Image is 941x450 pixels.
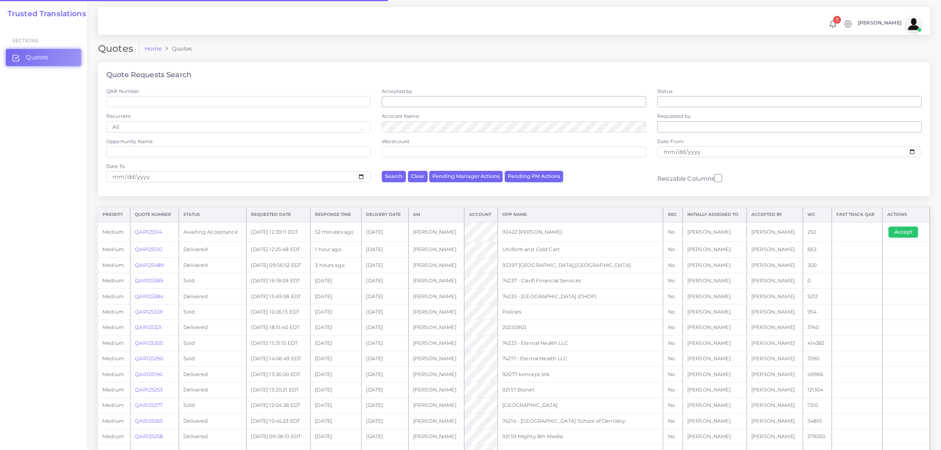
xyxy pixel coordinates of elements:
td: [PERSON_NAME] [408,429,464,444]
th: REC [663,208,683,222]
td: 74233 - [GEOGRAPHIC_DATA] (CHOP) [498,289,663,304]
td: [PERSON_NAME] [683,413,747,429]
td: [DATE] [311,351,362,367]
label: Accepted by [382,88,413,95]
td: [DATE] 09:38:10 EDT [247,429,311,444]
td: [DATE] [311,398,362,413]
td: [PERSON_NAME] [747,382,803,397]
td: Delivered [179,413,246,429]
td: 250 [803,222,832,242]
td: [DATE] [311,367,362,382]
a: Accept [888,229,924,234]
td: [PERSON_NAME] [408,351,464,367]
td: [PERSON_NAME] [747,398,803,413]
td: [DATE] [362,398,409,413]
span: 1 [833,16,841,24]
a: Home [145,45,162,53]
td: Sold [179,335,246,351]
td: [PERSON_NAME] [408,320,464,335]
td: 121304 [803,382,832,397]
td: No [663,382,683,397]
td: [DATE] [362,429,409,444]
td: [PERSON_NAME] [683,222,747,242]
th: Requested Date [247,208,311,222]
td: [DATE] [362,367,409,382]
label: Recurrent [106,113,131,119]
span: Sections [12,38,38,43]
td: 379050 [803,429,832,444]
th: Delivery Date [362,208,409,222]
td: [PERSON_NAME] [408,367,464,382]
td: [PERSON_NAME] [683,304,747,320]
td: 92157 Bionet [498,382,663,397]
span: medium [102,324,124,330]
a: Quotes [6,49,81,66]
span: Quotes [26,53,48,62]
h2: Quotes [98,43,139,55]
td: [DATE] [362,242,409,257]
th: Actions [883,208,930,222]
td: 414382 [803,335,832,351]
td: [PERSON_NAME] [683,242,747,257]
td: Delivered [179,257,246,273]
td: No [663,273,683,289]
a: QAR125384 [135,293,163,299]
td: No [663,320,683,335]
th: Initially Assigned to [683,208,747,222]
td: [PERSON_NAME] [408,289,464,304]
td: [DATE] [362,335,409,351]
a: QAR125290 [135,355,163,361]
td: [DATE] 12:39:11 EDT [247,222,311,242]
td: 20250903 [498,320,663,335]
td: Delivered [179,320,246,335]
a: QAR125321 [135,324,162,330]
a: QAR125258 [135,433,163,439]
td: No [663,222,683,242]
td: No [663,257,683,273]
td: Delivered [179,367,246,382]
a: QAR125190 [135,371,162,377]
td: [DATE] [311,289,362,304]
td: No [663,351,683,367]
button: Pending PM Actions [505,171,563,182]
h4: Quote Requests Search [106,71,191,79]
td: [PERSON_NAME] [683,320,747,335]
td: [DATE] [362,304,409,320]
label: Account Name [382,113,419,119]
td: [DATE] [362,382,409,397]
h2: Trusted Translations [2,9,86,19]
td: [PERSON_NAME] [408,413,464,429]
span: medium [102,246,124,252]
td: [PERSON_NAME] [408,222,464,242]
td: Sold [179,351,246,367]
td: [PERSON_NAME] [408,382,464,397]
td: [DATE] [311,413,362,429]
td: [DATE] [362,289,409,304]
td: [GEOGRAPHIC_DATA] [498,398,663,413]
a: QAR125265 [135,418,163,424]
td: 92422 [PERSON_NAME] [498,222,663,242]
td: Sold [179,304,246,320]
a: QAR125277 [135,402,162,408]
td: Uniform and Gold Cart [498,242,663,257]
td: No [663,289,683,304]
td: [DATE] 10:26:13 EDT [247,304,311,320]
td: [PERSON_NAME] [408,304,464,320]
td: [DATE] [362,351,409,367]
td: [PERSON_NAME] [683,351,747,367]
label: Date To [106,163,125,170]
label: Wordcount [382,138,409,145]
td: 74223 - Eternal Health LLC [498,335,663,351]
td: [DATE] 14:06:49 EDT [247,351,311,367]
td: 92397 [GEOGRAPHIC_DATA],[GEOGRAPHIC_DATA] [498,257,663,273]
a: QAR125253 [135,387,162,393]
td: [DATE] [311,273,362,289]
a: QAR125489 [135,262,164,268]
td: [PERSON_NAME] [408,257,464,273]
td: Policies [498,304,663,320]
span: medium [102,229,124,235]
td: Sold [179,273,246,289]
td: 74214 - [GEOGRAPHIC_DATA] School of Dentistry [498,413,663,429]
td: [DATE] [362,413,409,429]
span: medium [102,340,124,346]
